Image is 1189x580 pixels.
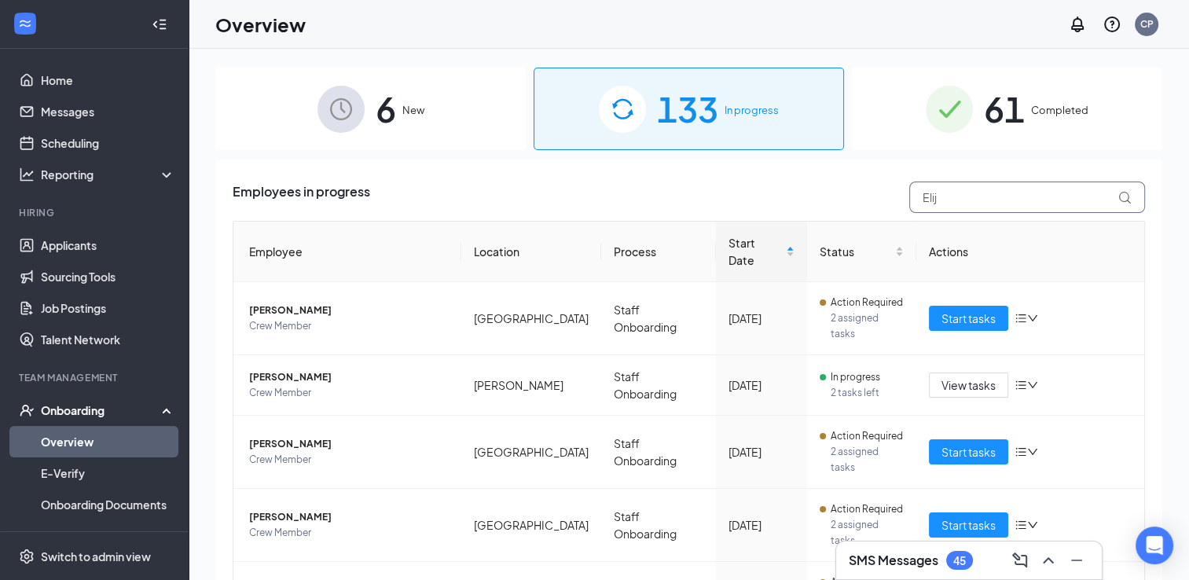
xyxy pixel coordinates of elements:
span: bars [1015,379,1027,391]
span: bars [1015,312,1027,325]
span: down [1027,446,1038,457]
svg: WorkstreamLogo [17,16,33,31]
span: Status [820,243,892,260]
span: [PERSON_NAME] [249,369,449,385]
th: Location [461,222,601,282]
svg: ChevronUp [1039,551,1058,570]
input: Search by Name, Job Posting, or Process [909,182,1145,213]
td: Staff Onboarding [601,282,717,355]
span: Start tasks [941,443,996,461]
a: Activity log [41,520,175,552]
span: In progress [725,102,779,118]
a: E-Verify [41,457,175,489]
a: Applicants [41,229,175,261]
div: Switch to admin view [41,549,151,564]
span: View tasks [941,376,996,394]
span: bars [1015,446,1027,458]
span: [PERSON_NAME] [249,436,449,452]
span: Completed [1031,102,1088,118]
a: Messages [41,96,175,127]
div: Hiring [19,206,172,219]
div: [DATE] [728,310,795,327]
a: Job Postings [41,292,175,324]
span: Start tasks [941,310,996,327]
div: Team Management [19,371,172,384]
span: 6 [376,82,396,136]
svg: Collapse [152,17,167,32]
span: [PERSON_NAME] [249,509,449,525]
span: New [402,102,424,118]
th: Employee [233,222,461,282]
a: Onboarding Documents [41,489,175,520]
span: Action Required [831,501,903,517]
div: Reporting [41,167,176,182]
svg: Settings [19,549,35,564]
td: [GEOGRAPHIC_DATA] [461,489,601,562]
a: Overview [41,426,175,457]
button: ChevronUp [1036,548,1061,573]
td: Staff Onboarding [601,416,717,489]
svg: ComposeMessage [1011,551,1029,570]
div: [DATE] [728,376,795,394]
span: 2 assigned tasks [831,444,904,475]
svg: Notifications [1068,15,1087,34]
span: down [1027,519,1038,530]
div: CP [1140,17,1154,31]
a: Sourcing Tools [41,261,175,292]
span: bars [1015,519,1027,531]
a: Talent Network [41,324,175,355]
span: Action Required [831,428,903,444]
button: ComposeMessage [1007,548,1033,573]
span: In progress [831,369,880,385]
span: Crew Member [249,385,449,401]
span: 61 [984,82,1025,136]
span: 2 assigned tasks [831,310,904,342]
td: [GEOGRAPHIC_DATA] [461,282,601,355]
svg: Minimize [1067,551,1086,570]
th: Process [601,222,717,282]
div: Onboarding [41,402,162,418]
h1: Overview [215,11,306,38]
span: 2 assigned tasks [831,517,904,549]
span: down [1027,380,1038,391]
span: Crew Member [249,525,449,541]
span: Action Required [831,295,903,310]
button: Start tasks [929,439,1008,464]
span: Crew Member [249,452,449,468]
th: Status [807,222,916,282]
td: Staff Onboarding [601,355,717,416]
button: Minimize [1064,548,1089,573]
span: Crew Member [249,318,449,334]
div: Open Intercom Messenger [1136,527,1173,564]
div: 45 [953,554,966,567]
span: 2 tasks left [831,385,904,401]
button: View tasks [929,373,1008,398]
button: Start tasks [929,306,1008,331]
td: Staff Onboarding [601,489,717,562]
button: Start tasks [929,512,1008,538]
span: Start Date [728,234,783,269]
svg: QuestionInfo [1103,15,1121,34]
a: Scheduling [41,127,175,159]
svg: Analysis [19,167,35,182]
td: [GEOGRAPHIC_DATA] [461,416,601,489]
div: [DATE] [728,443,795,461]
svg: UserCheck [19,402,35,418]
span: Employees in progress [233,182,370,213]
span: 133 [657,82,718,136]
span: [PERSON_NAME] [249,303,449,318]
th: Actions [916,222,1144,282]
span: down [1027,313,1038,324]
a: Home [41,64,175,96]
span: Start tasks [941,516,996,534]
div: [DATE] [728,516,795,534]
h3: SMS Messages [849,552,938,569]
td: [PERSON_NAME] [461,355,601,416]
